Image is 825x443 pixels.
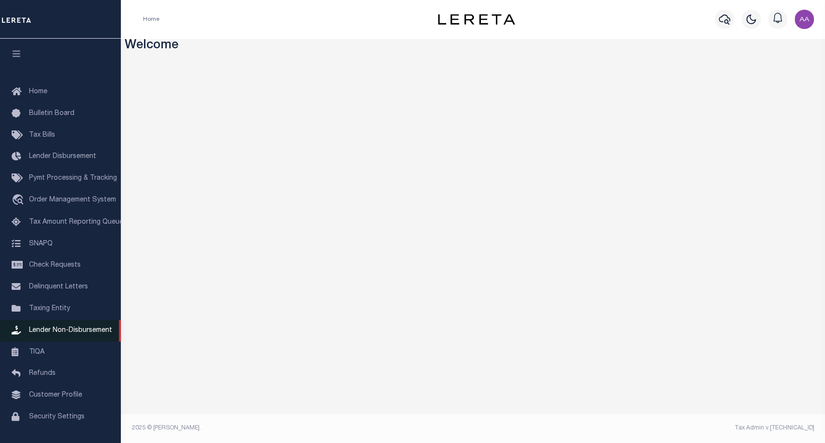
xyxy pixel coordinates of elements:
[29,197,116,203] span: Order Management System
[795,10,814,29] img: svg+xml;base64,PHN2ZyB4bWxucz0iaHR0cDovL3d3dy53My5vcmcvMjAwMC9zdmciIHBvaW50ZXItZXZlbnRzPSJub25lIi...
[29,262,81,269] span: Check Requests
[29,414,85,420] span: Security Settings
[29,240,53,247] span: SNAPQ
[29,153,96,160] span: Lender Disbursement
[125,424,473,432] div: 2025 © [PERSON_NAME].
[29,88,47,95] span: Home
[29,219,123,226] span: Tax Amount Reporting Queue
[29,327,112,334] span: Lender Non-Disbursement
[29,132,55,139] span: Tax Bills
[12,194,27,207] i: travel_explore
[125,39,822,54] h3: Welcome
[29,110,74,117] span: Bulletin Board
[29,348,44,355] span: TIQA
[143,15,159,24] li: Home
[29,284,88,290] span: Delinquent Letters
[438,14,515,25] img: logo-dark.svg
[480,424,814,432] div: Tax Admin v.[TECHNICAL_ID]
[29,175,117,182] span: Pymt Processing & Tracking
[29,305,70,312] span: Taxing Entity
[29,370,56,377] span: Refunds
[29,392,82,399] span: Customer Profile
